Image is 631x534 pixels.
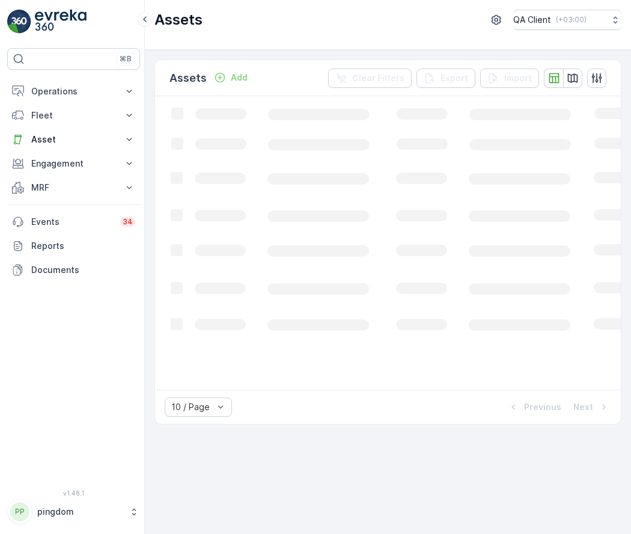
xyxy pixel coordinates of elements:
[506,400,562,414] button: Previous
[169,70,207,87] p: Assets
[231,72,248,84] p: Add
[120,54,132,64] p: ⌘B
[7,210,140,234] a: Events34
[440,72,468,84] p: Export
[7,79,140,103] button: Operations
[7,127,140,152] button: Asset
[573,401,593,413] p: Next
[504,72,532,84] p: Import
[7,103,140,127] button: Fleet
[10,502,29,521] div: PP
[31,133,116,146] p: Asset
[7,489,140,497] span: v 1.48.1
[572,400,611,414] button: Next
[35,10,87,34] img: logo_light-DOdMpM7g.png
[209,70,252,85] button: Add
[31,85,116,97] p: Operations
[7,234,140,258] a: Reports
[524,401,561,413] p: Previous
[31,109,116,121] p: Fleet
[31,240,135,252] p: Reports
[352,72,404,84] p: Clear Filters
[31,216,113,228] p: Events
[513,10,621,30] button: QA Client(+03:00)
[7,176,140,200] button: MRF
[328,69,412,88] button: Clear Filters
[7,258,140,282] a: Documents
[480,69,539,88] button: Import
[513,14,551,26] p: QA Client
[31,158,116,170] p: Engagement
[123,217,133,227] p: 34
[31,182,116,194] p: MRF
[7,152,140,176] button: Engagement
[7,499,140,524] button: PPpingdom
[31,264,135,276] p: Documents
[37,506,123,518] p: pingdom
[7,10,31,34] img: logo
[416,69,475,88] button: Export
[556,15,587,25] p: ( +03:00 )
[154,10,203,29] p: Assets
